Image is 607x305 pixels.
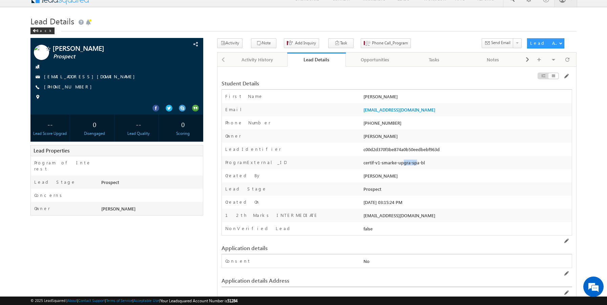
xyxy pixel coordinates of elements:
[34,179,76,185] label: Lead Stage
[53,45,161,52] span: [PERSON_NAME]
[34,160,93,172] label: Program of Interest
[222,80,452,86] div: Student Details
[363,107,435,113] a: [EMAIL_ADDRESS][DOMAIN_NAME]
[32,118,68,130] div: --
[225,106,247,113] label: Email
[76,130,112,137] div: Disengaged
[284,38,319,48] button: Add Inquiry
[44,74,138,79] a: [EMAIL_ADDRESS][DOMAIN_NAME]
[362,186,572,195] div: Prospect
[32,130,68,137] div: Lead Score Upgrad
[225,93,263,99] label: First Name
[225,159,287,165] label: ProgramExternal_ID
[165,118,201,130] div: 0
[225,258,251,264] label: Consent
[121,118,157,130] div: --
[44,84,95,90] span: [PHONE_NUMBER]
[222,245,452,251] div: Application details
[30,298,237,304] span: © 2025 LeadSquared | | | | |
[225,212,318,218] label: 12th Marks INTERMEDIATE
[30,27,58,33] a: Back
[328,38,354,48] button: Task
[351,56,399,64] div: Opportunities
[363,133,398,139] span: [PERSON_NAME]
[287,53,346,67] a: Lead Details
[225,199,260,205] label: Created On
[469,56,517,64] div: Notes
[362,159,572,169] div: certif-v1-smarke-upgra-spa-bl
[346,53,405,67] a: Opportunities
[100,179,203,188] div: Prospect
[225,133,241,139] label: Owner
[228,53,287,67] a: Activity History
[527,38,564,48] button: Lead Actions
[362,146,572,156] div: c00d2d370f3be874a0b50eedbebf963d
[133,298,159,303] a: Acceptable Use
[30,27,55,34] div: Back
[251,38,276,48] button: Note
[225,146,281,152] label: LeadIdentifier
[362,120,572,129] div: [PHONE_NUMBER]
[292,56,341,63] div: Lead Details
[491,40,510,46] span: Send Email
[225,186,267,192] label: Lead Stage
[67,298,77,303] a: About
[227,298,237,303] span: 51284
[362,212,572,222] div: [EMAIL_ADDRESS][DOMAIN_NAME]
[464,53,523,67] a: Notes
[361,38,411,48] button: Phone Call_Program
[225,225,292,231] label: NonVerified Lead
[34,147,69,154] span: Lead Properties
[222,278,452,284] div: Application details Address
[76,118,112,130] div: 0
[217,38,243,48] button: Activity
[121,130,157,137] div: Lead Quality
[225,172,261,179] label: Created By
[482,38,514,48] button: Send Email
[295,40,316,46] span: Add Inquiry
[234,56,281,64] div: Activity History
[160,298,237,303] span: Your Leadsquared Account Number is
[362,93,572,103] div: [PERSON_NAME]
[101,206,135,211] span: [PERSON_NAME]
[362,225,572,235] div: false
[30,16,74,26] span: Lead Details
[405,53,464,67] a: Tasks
[410,56,458,64] div: Tasks
[53,53,161,60] span: Prospect
[530,40,559,46] div: Lead Actions
[34,45,49,62] img: Profile photo
[372,40,408,46] span: Phone Call_Program
[78,298,105,303] a: Contact Support
[165,130,201,137] div: Scoring
[362,172,572,182] div: [PERSON_NAME]
[362,258,572,267] div: No
[362,199,572,208] div: [DATE] 03:15:24 PM
[34,205,50,211] label: Owner
[106,298,132,303] a: Terms of Service
[225,120,271,126] label: Phone Number
[34,192,64,198] label: Concerns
